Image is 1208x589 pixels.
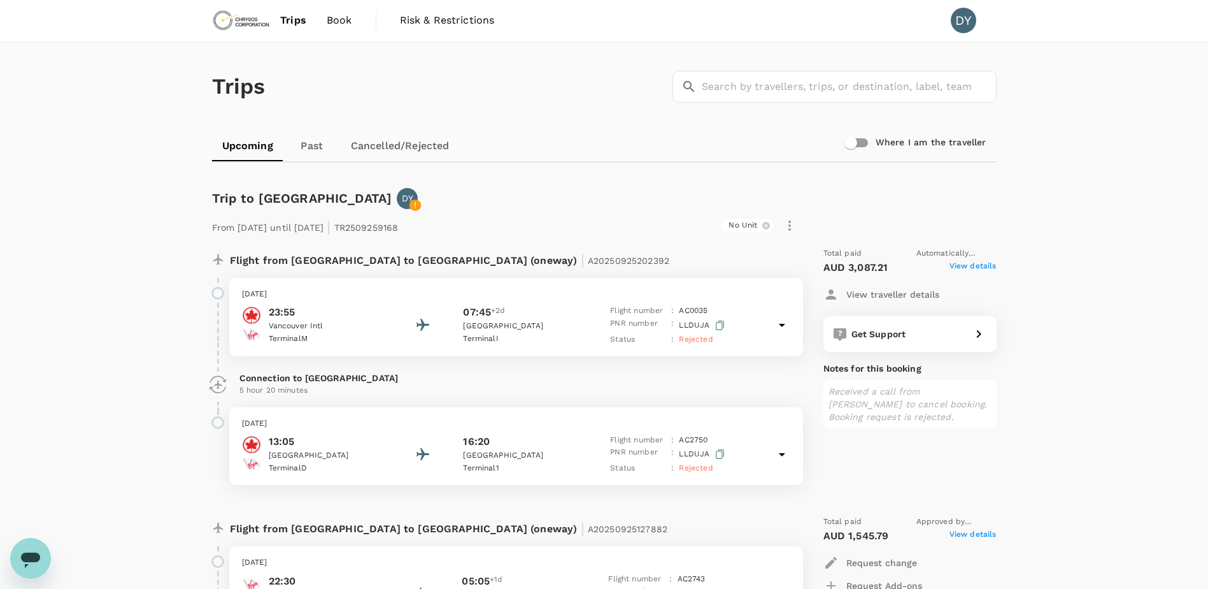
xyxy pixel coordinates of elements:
[212,6,271,34] img: Chrysos Corporation
[916,516,997,528] span: Approved by
[242,418,790,430] p: [DATE]
[823,260,888,275] p: AUD 3,087.21
[828,385,991,423] p: Received a call from [PERSON_NAME] to cancel booking. Booking request is rejected.
[951,8,976,33] div: DY
[283,131,341,161] a: Past
[846,556,917,569] p: Request change
[269,574,383,589] p: 22:30
[949,260,997,275] span: View details
[212,131,283,161] a: Upcoming
[851,329,906,339] span: Get Support
[463,305,491,320] p: 07:45
[610,462,666,475] p: Status
[212,188,392,208] h6: Trip to [GEOGRAPHIC_DATA]
[588,524,667,534] span: A20250925127882
[669,573,672,586] p: :
[610,333,666,346] p: Status
[671,434,674,447] p: :
[610,305,666,317] p: Flight number
[721,219,773,232] div: No Unit
[242,325,261,344] img: Virgin Australia
[280,13,306,28] span: Trips
[269,320,383,333] p: Vancouver Intl
[671,333,674,346] p: :
[463,449,578,462] p: [GEOGRAPHIC_DATA]
[679,446,727,462] p: LLDUJA
[230,247,670,270] p: Flight from [GEOGRAPHIC_DATA] to [GEOGRAPHIC_DATA] (oneway)
[327,13,352,28] span: Book
[400,13,495,28] span: Risk & Restrictions
[269,333,383,345] p: Terminal M
[610,317,666,333] p: PNR number
[462,574,490,589] p: 05:05
[721,220,765,231] span: No Unit
[463,333,578,345] p: Terminal I
[239,372,793,384] p: Connection to [GEOGRAPHIC_DATA]
[671,446,674,462] p: :
[823,516,862,528] span: Total paid
[490,574,502,589] span: +1d
[230,516,668,539] p: Flight from [GEOGRAPHIC_DATA] to [GEOGRAPHIC_DATA] (oneway)
[242,435,261,454] img: Air Canada
[916,247,997,260] span: Automatically rejected by system
[269,462,383,475] p: Terminal D
[876,136,986,150] h6: Where I am the traveller
[327,218,330,236] span: |
[212,214,399,237] p: From [DATE] until [DATE] TR2509259168
[242,306,261,325] img: Air Canada
[581,520,585,537] span: |
[463,434,490,449] p: 16:20
[671,317,674,333] p: :
[846,288,939,301] p: View traveller details
[823,362,997,375] p: Notes for this booking
[10,538,51,579] iframe: Button to launch messaging window
[702,71,997,103] input: Search by travellers, trips, or destination, label, team
[242,556,790,569] p: [DATE]
[823,528,889,544] p: AUD 1,545.79
[823,247,862,260] span: Total paid
[679,434,707,447] p: AC 2750
[341,131,460,161] a: Cancelled/Rejected
[239,384,793,397] p: 5 hour 20 minutes
[610,446,666,462] p: PNR number
[949,528,997,544] span: View details
[212,43,266,131] h1: Trips
[608,573,664,586] p: Flight number
[678,573,706,586] p: AC 2743
[463,462,578,475] p: Terminal 1
[671,462,674,475] p: :
[581,251,585,269] span: |
[269,305,383,320] p: 23:55
[463,320,578,333] p: [GEOGRAPHIC_DATA]
[679,317,727,333] p: LLDUJA
[402,192,413,205] p: DY
[823,283,939,306] button: View traveller details
[242,288,790,301] p: [DATE]
[679,335,713,344] span: Rejected
[588,256,669,266] span: A20250925202392
[269,434,383,449] p: 13:05
[242,454,261,474] img: Virgin Australia
[823,551,917,574] button: Request change
[491,305,505,320] span: +2d
[679,305,707,317] p: AC 0035
[671,305,674,317] p: :
[679,463,713,472] span: Rejected
[269,449,383,462] p: [GEOGRAPHIC_DATA]
[610,434,666,447] p: Flight number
